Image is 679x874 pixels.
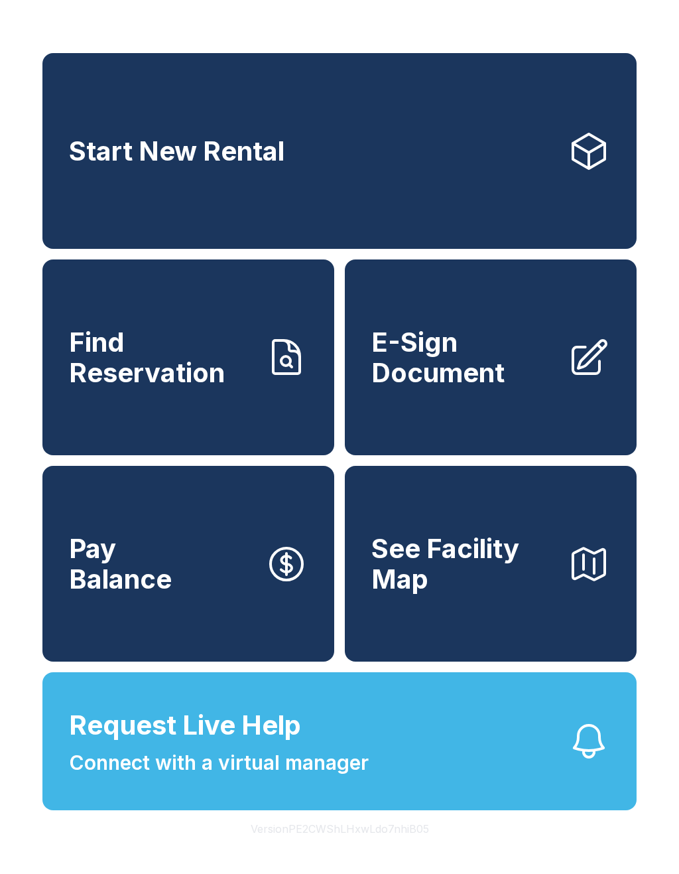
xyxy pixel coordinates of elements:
[42,466,334,662] a: PayBalance
[371,327,557,388] span: E-Sign Document
[345,466,637,662] button: See Facility Map
[42,259,334,455] a: Find Reservation
[345,259,637,455] a: E-Sign Document
[42,53,637,249] a: Start New Rental
[69,136,284,167] span: Start New Rental
[42,672,637,810] button: Request Live HelpConnect with a virtual manager
[240,810,440,847] button: VersionPE2CWShLHxwLdo7nhiB05
[371,534,557,594] span: See Facility Map
[69,705,301,745] span: Request Live Help
[69,327,255,388] span: Find Reservation
[69,748,369,778] span: Connect with a virtual manager
[69,534,172,594] span: Pay Balance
